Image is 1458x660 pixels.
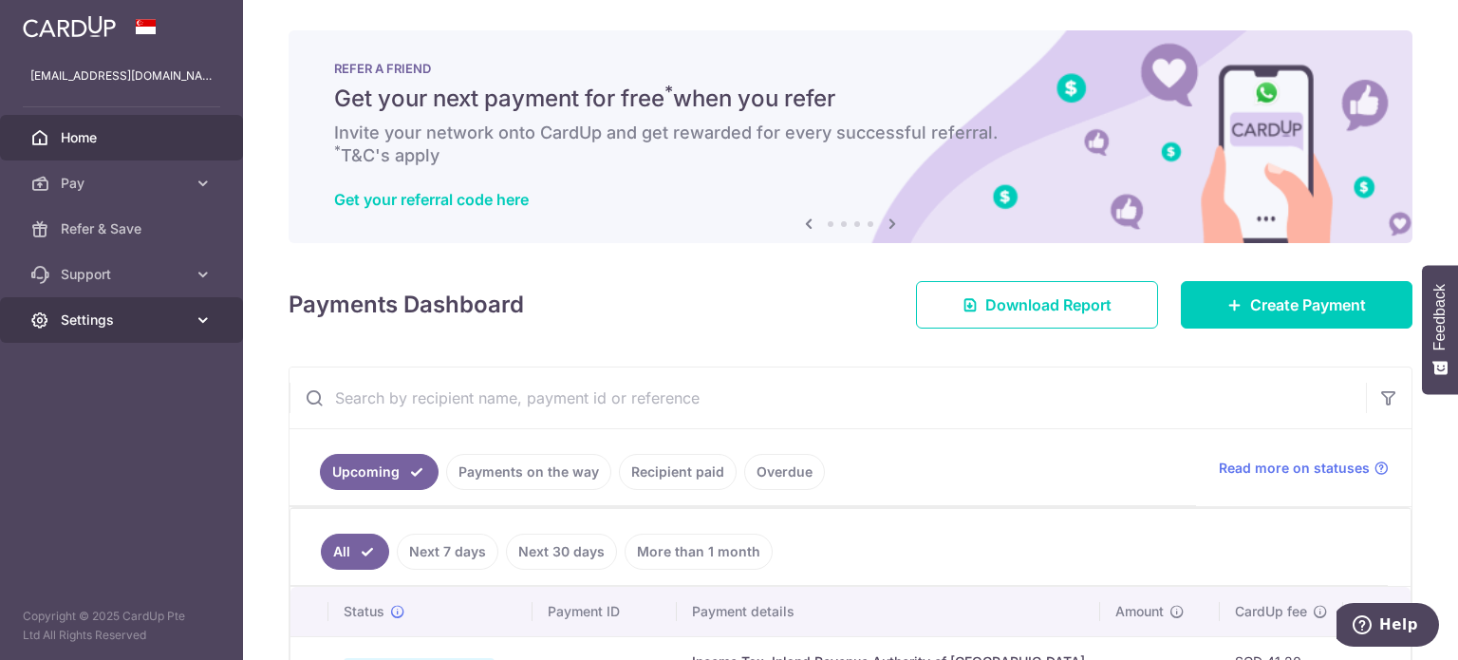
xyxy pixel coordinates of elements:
[1219,459,1389,478] a: Read more on statuses
[30,66,213,85] p: [EMAIL_ADDRESS][DOMAIN_NAME]
[61,174,186,193] span: Pay
[290,368,1366,428] input: Search by recipient name, payment id or reference
[506,534,617,570] a: Next 30 days
[1422,265,1458,394] button: Feedback - Show survey
[625,534,773,570] a: More than 1 month
[344,602,384,621] span: Status
[619,454,737,490] a: Recipient paid
[1219,459,1370,478] span: Read more on statuses
[334,84,1367,114] h5: Get your next payment for free when you refer
[320,454,439,490] a: Upcoming
[289,288,524,322] h4: Payments Dashboard
[61,265,186,284] span: Support
[289,30,1412,243] img: RAF banner
[1250,293,1366,316] span: Create Payment
[1115,602,1164,621] span: Amount
[321,534,389,570] a: All
[334,122,1367,167] h6: Invite your network onto CardUp and get rewarded for every successful referral. T&C's apply
[1358,602,1421,621] span: Total amt.
[1336,603,1439,651] iframe: Opens a widget where you can find more information
[23,15,116,38] img: CardUp
[446,454,611,490] a: Payments on the way
[1431,284,1449,350] span: Feedback
[677,587,1100,636] th: Payment details
[744,454,825,490] a: Overdue
[334,190,529,209] a: Get your referral code here
[533,587,677,636] th: Payment ID
[916,281,1158,329] a: Download Report
[1235,602,1307,621] span: CardUp fee
[334,61,1367,76] p: REFER A FRIEND
[1181,281,1412,329] a: Create Payment
[61,128,186,147] span: Home
[61,311,186,330] span: Settings
[397,534,498,570] a: Next 7 days
[985,293,1112,316] span: Download Report
[61,219,186,238] span: Refer & Save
